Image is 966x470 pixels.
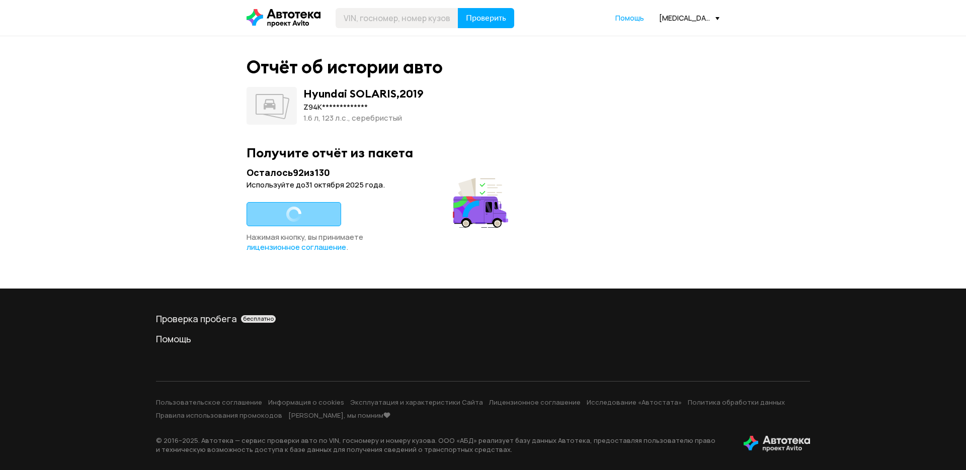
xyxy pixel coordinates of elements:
[587,398,682,407] a: Исследование «Автостата»
[615,13,644,23] a: Помощь
[156,411,282,420] a: Правила использования промокодов
[268,398,344,407] a: Информация о cookies
[156,313,810,325] a: Проверка пробегабесплатно
[156,436,728,454] p: © 2016– 2025 . Автотека — сервис проверки авто по VIN, госномеру и номеру кузова. ООО «АБД» реали...
[247,242,346,252] a: лицензионное соглашение
[303,87,424,100] div: Hyundai SOLARIS , 2019
[489,398,581,407] a: Лицензионное соглашение
[458,8,514,28] button: Проверить
[288,411,390,420] a: [PERSON_NAME], мы помним
[247,145,719,160] div: Получите отчёт из пакета
[466,14,506,22] span: Проверить
[350,398,483,407] a: Эксплуатация и характеристики Сайта
[688,398,785,407] a: Политика обработки данных
[303,113,424,124] div: 1.6 л, 123 л.c., серебристый
[156,333,810,345] a: Помощь
[336,8,458,28] input: VIN, госномер, номер кузова
[156,313,810,325] div: Проверка пробега
[247,56,443,78] div: Отчёт об истории авто
[659,13,719,23] div: [MEDICAL_DATA][EMAIL_ADDRESS][DOMAIN_NAME]
[247,180,511,190] div: Используйте до 31 октября 2025 года .
[744,436,810,452] img: tWS6KzJlK1XUpy65r7uaHVIs4JI6Dha8Nraz9T2hA03BhoCc4MtbvZCxBLwJIh+mQSIAkLBJpqMoKVdP8sONaFJLCz6I0+pu7...
[243,315,274,322] span: бесплатно
[247,232,363,252] span: Нажимая кнопку, вы принимаете .
[247,166,511,179] div: Осталось 92 из 130
[156,398,262,407] a: Пользовательское соглашение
